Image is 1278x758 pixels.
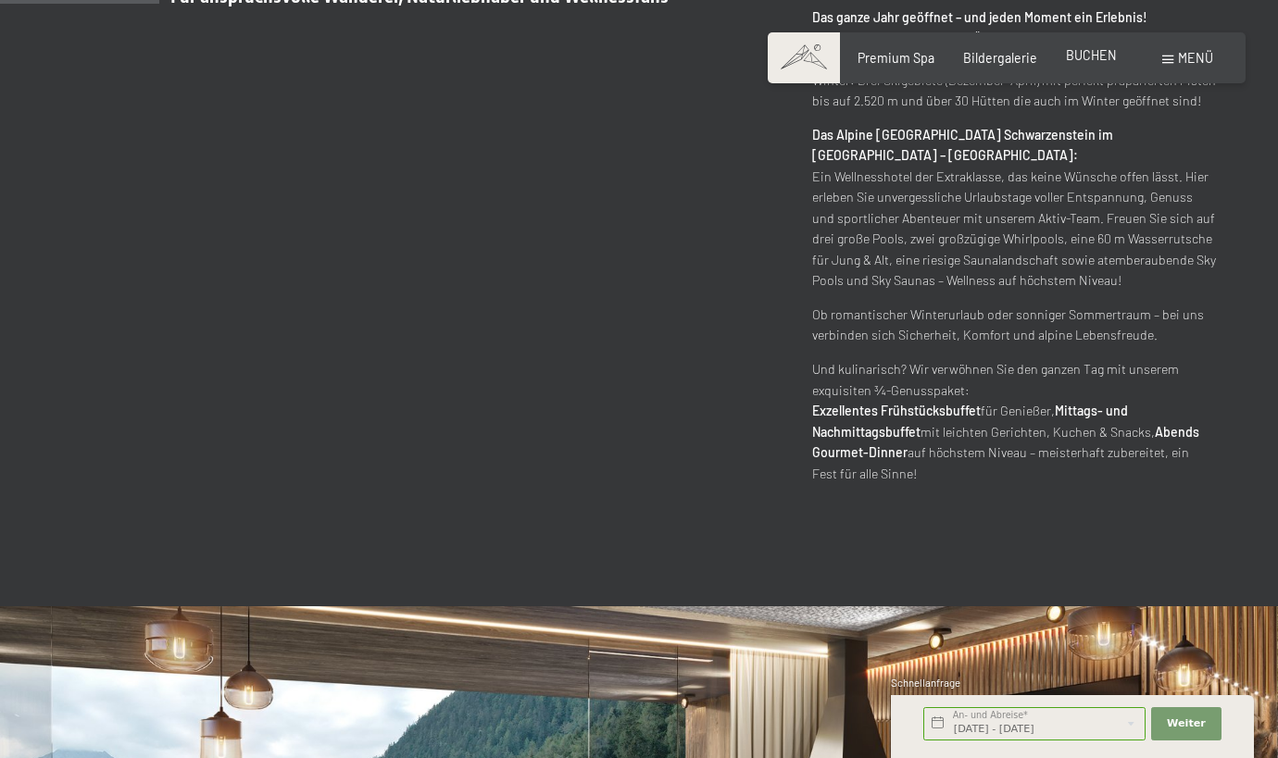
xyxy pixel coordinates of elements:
[963,50,1037,66] a: Bildergalerie
[812,127,1113,164] strong: Das Alpine [GEOGRAPHIC_DATA] Schwarzenstein im [GEOGRAPHIC_DATA] – [GEOGRAPHIC_DATA]:
[891,677,960,689] span: Schnellanfrage
[1066,47,1117,63] a: BUCHEN
[1167,716,1206,731] span: Weiter
[812,125,1217,292] p: Ein Wellnesshotel der Extraklasse, das keine Wünsche offen lässt. Hier erleben Sie unvergessliche...
[1151,707,1222,740] button: Weiter
[812,359,1217,484] p: Und kulinarisch? Wir verwöhnen Sie den ganzen Tag mit unserem exquisiten ¾-Genusspaket: für Genie...
[812,403,1128,440] strong: Mittags- und Nachmittagsbuffet
[812,7,1217,112] p: Frühling - Sommer - Herbst: Über 80 bewirtschaftete Almen und Hütten warten darauf, von Ihnen ero...
[812,403,981,418] strong: Exzellentes Frühstücksbuffet
[812,9,1147,25] strong: Das ganze Jahr geöffnet – und jeden Moment ein Erlebnis!
[812,304,1217,346] p: Ob romantischer Winterurlaub oder sonniger Sommertraum – bei uns verbinden sich Sicherheit, Komfo...
[858,50,934,66] a: Premium Spa
[1178,50,1213,66] span: Menü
